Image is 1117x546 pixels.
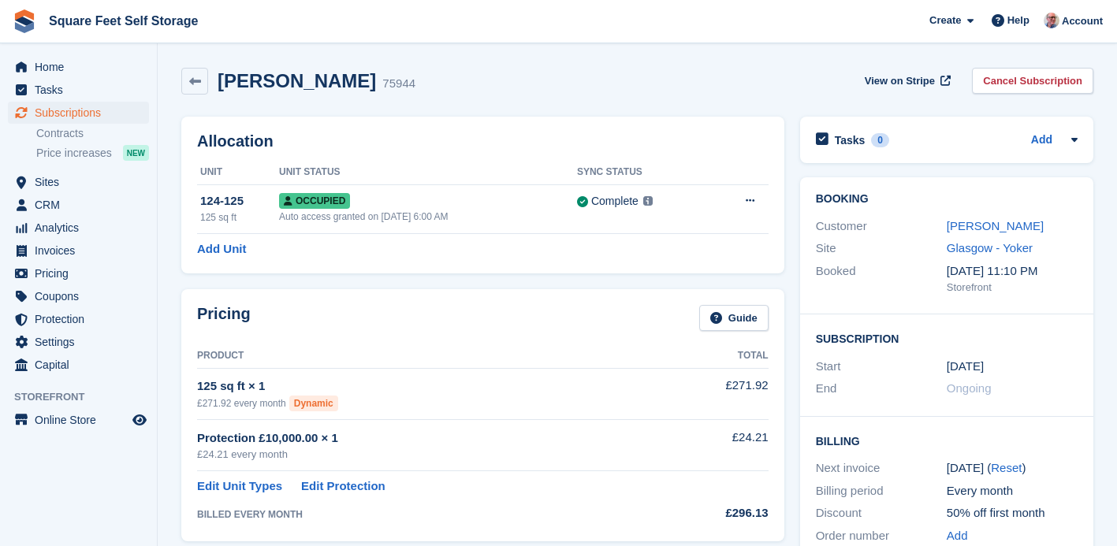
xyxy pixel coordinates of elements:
[816,193,1078,206] h2: Booking
[197,507,663,522] div: BILLED EVERY MONTH
[35,217,129,239] span: Analytics
[8,262,149,284] a: menu
[663,504,769,522] div: £296.13
[35,262,129,284] span: Pricing
[35,240,129,262] span: Invoices
[816,482,947,500] div: Billing period
[947,482,1078,500] div: Every month
[699,305,769,331] a: Guide
[8,354,149,376] a: menu
[816,358,947,376] div: Start
[643,196,653,206] img: icon-info-grey-7440780725fd019a000dd9b08b2336e03edf1995a4989e88bcd33f0948082b44.svg
[35,194,129,216] span: CRM
[1007,13,1030,28] span: Help
[816,504,947,522] div: Discount
[197,396,663,411] div: £271.92 every month
[279,210,577,224] div: Auto access granted on [DATE] 6:00 AM
[816,380,947,398] div: End
[972,68,1093,94] a: Cancel Subscription
[947,381,992,395] span: Ongoing
[947,219,1044,232] a: [PERSON_NAME]
[197,447,663,462] div: £24.21 every month
[816,330,1078,346] h2: Subscription
[991,461,1022,474] a: Reset
[36,146,112,161] span: Price increases
[947,527,968,545] a: Add
[8,79,149,101] a: menu
[835,133,866,147] h2: Tasks
[816,459,947,477] div: Next invoice
[1062,13,1103,29] span: Account
[577,160,710,185] th: Sync Status
[279,160,577,185] th: Unit Status
[663,420,769,471] td: £24.21
[663,344,769,369] th: Total
[816,527,947,545] div: Order number
[591,193,639,210] div: Complete
[35,171,129,193] span: Sites
[8,285,149,307] a: menu
[35,285,129,307] span: Coupons
[197,429,663,448] div: Protection £10,000.00 × 1
[8,308,149,330] a: menu
[289,396,338,411] div: Dynamic
[816,240,947,258] div: Site
[8,56,149,78] a: menu
[947,504,1078,522] div: 50% off first month
[200,192,279,210] div: 124-125
[816,217,947,236] div: Customer
[197,377,663,396] div: 125 sq ft × 1
[197,477,282,496] a: Edit Unit Types
[382,75,415,93] div: 75944
[218,70,376,91] h2: [PERSON_NAME]
[663,368,769,419] td: £271.92
[197,305,251,331] h2: Pricing
[8,194,149,216] a: menu
[947,358,984,376] time: 2025-03-24 01:00:00 UTC
[1031,132,1052,150] a: Add
[858,68,954,94] a: View on Stripe
[200,210,279,225] div: 125 sq ft
[947,280,1078,295] div: Storefront
[35,79,129,101] span: Tasks
[35,331,129,353] span: Settings
[871,133,889,147] div: 0
[123,145,149,161] div: NEW
[947,241,1033,254] a: Glasgow - Yoker
[36,144,149,162] a: Price increases NEW
[1044,13,1059,28] img: David Greer
[197,344,663,369] th: Product
[35,56,129,78] span: Home
[43,8,204,34] a: Square Feet Self Storage
[130,410,149,429] a: Preview store
[816,433,1078,448] h2: Billing
[279,193,350,209] span: Occupied
[197,240,246,258] a: Add Unit
[35,102,129,124] span: Subscriptions
[197,132,769,150] h2: Allocation
[865,73,935,89] span: View on Stripe
[301,477,385,496] a: Edit Protection
[35,409,129,431] span: Online Store
[8,409,149,431] a: menu
[35,308,129,330] span: Protection
[947,459,1078,477] div: [DATE] ( )
[8,171,149,193] a: menu
[14,389,157,405] span: Storefront
[947,262,1078,280] div: [DATE] 11:10 PM
[197,160,279,185] th: Unit
[8,102,149,124] a: menu
[816,262,947,295] div: Booked
[13,9,36,33] img: stora-icon-8386f47178a22dfd0bd8f6a31ec36ba5ce8667c1dd55bd0f319d3a0aa187defe.svg
[8,331,149,353] a: menu
[35,354,129,376] span: Capital
[36,126,149,141] a: Contracts
[8,240,149,262] a: menu
[929,13,961,28] span: Create
[8,217,149,239] a: menu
